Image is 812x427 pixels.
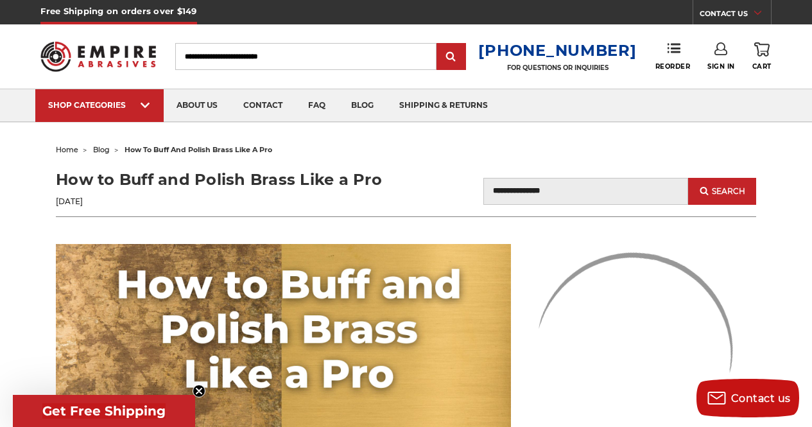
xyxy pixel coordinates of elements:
[696,379,799,417] button: Contact us
[295,89,338,122] a: faq
[230,89,295,122] a: contact
[386,89,501,122] a: shipping & returns
[125,145,272,154] span: how to buff and polish brass like a pro
[438,44,464,70] input: Submit
[40,34,155,79] img: Empire Abrasives
[193,385,205,397] button: Close teaser
[56,168,406,191] h1: How to Buff and Polish Brass Like a Pro
[712,187,745,196] span: Search
[707,62,735,71] span: Sign In
[478,64,636,72] p: FOR QUESTIONS OR INQUIRIES
[338,89,386,122] a: blog
[164,89,230,122] a: about us
[56,145,78,154] a: home
[752,62,772,71] span: Cart
[478,41,636,60] a: [PHONE_NUMBER]
[731,392,791,405] span: Contact us
[655,42,691,70] a: Reorder
[700,6,771,24] a: CONTACT US
[13,395,195,427] div: Get Free ShippingClose teaser
[655,62,691,71] span: Reorder
[688,178,756,205] button: Search
[93,145,110,154] a: blog
[56,196,406,207] p: [DATE]
[752,42,772,71] a: Cart
[48,100,151,110] div: SHOP CATEGORIES
[42,403,166,419] span: Get Free Shipping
